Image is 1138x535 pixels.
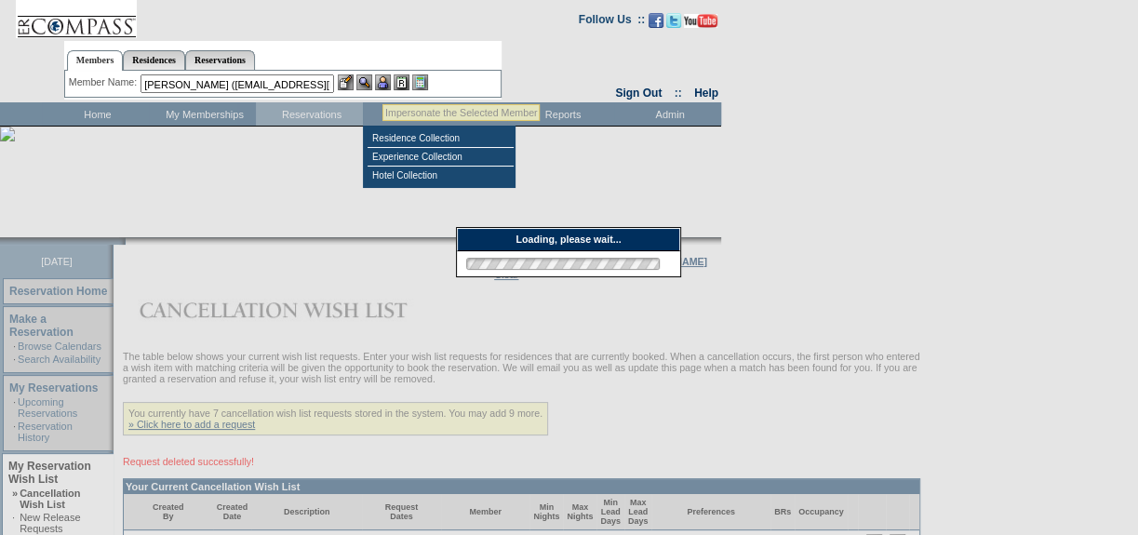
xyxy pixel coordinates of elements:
span: :: [675,87,682,100]
td: Residence Collection [368,129,514,148]
a: Help [694,87,718,100]
img: Become our fan on Facebook [649,13,663,28]
a: Reservations [185,50,255,70]
a: Members [67,50,124,71]
img: Follow us on Twitter [666,13,681,28]
img: loading.gif [461,255,665,273]
img: Reservations [394,74,409,90]
td: Experience Collection [368,148,514,167]
a: Become our fan on Facebook [649,19,663,30]
img: b_calculator.gif [412,74,428,90]
td: Hotel Collection [368,167,514,184]
a: Follow us on Twitter [666,19,681,30]
img: Impersonate [375,74,391,90]
a: Subscribe to our YouTube Channel [684,19,717,30]
div: Loading, please wait... [457,228,680,251]
img: b_edit.gif [338,74,354,90]
img: View [356,74,372,90]
div: Member Name: [69,74,141,90]
a: Sign Out [615,87,662,100]
td: Follow Us :: [579,11,645,33]
img: Subscribe to our YouTube Channel [684,14,717,28]
a: Residences [123,50,185,70]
